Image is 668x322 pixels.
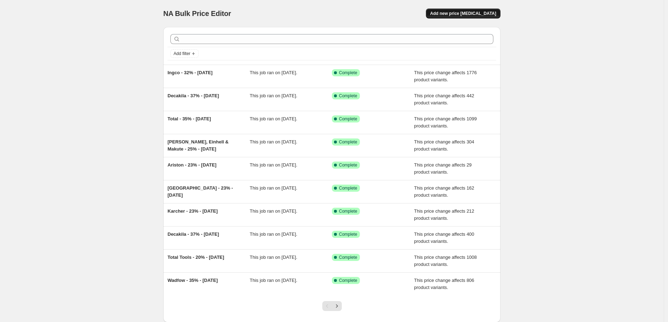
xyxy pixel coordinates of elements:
span: This price change affects 1099 product variants. [414,116,477,129]
span: [GEOGRAPHIC_DATA] - 23% - [DATE] [168,185,233,198]
span: This price change affects 162 product variants. [414,185,475,198]
span: Total - 35% - [DATE] [168,116,211,121]
span: Complete [339,208,357,214]
button: Next [332,301,342,311]
span: This job ran on [DATE]. [250,116,297,121]
span: This job ran on [DATE]. [250,162,297,168]
span: This job ran on [DATE]. [250,70,297,75]
span: Decakila - 37% - [DATE] [168,231,219,237]
span: Complete [339,185,357,191]
span: This price change affects 400 product variants. [414,231,475,244]
span: This price change affects 806 product variants. [414,278,475,290]
span: Complete [339,116,357,122]
span: [PERSON_NAME], Einhell & Makute - 25% - [DATE] [168,139,229,152]
span: Karcher - 23% - [DATE] [168,208,218,214]
span: This price change affects 1776 product variants. [414,70,477,82]
span: Ingco - 32% - [DATE] [168,70,213,75]
span: Decakila - 37% - [DATE] [168,93,219,98]
span: Add new price [MEDICAL_DATA] [430,11,496,16]
span: This price change affects 442 product variants. [414,93,475,105]
span: Complete [339,255,357,260]
span: Complete [339,231,357,237]
span: This job ran on [DATE]. [250,185,297,191]
span: This price change affects 1008 product variants. [414,255,477,267]
span: Complete [339,70,357,76]
span: This job ran on [DATE]. [250,208,297,214]
span: This job ran on [DATE]. [250,139,297,144]
span: Complete [339,162,357,168]
span: Total Tools - 20% - [DATE] [168,255,224,260]
span: Complete [339,278,357,283]
button: Add filter [170,49,199,58]
span: Wadfow - 35% - [DATE] [168,278,218,283]
span: Complete [339,139,357,145]
span: This job ran on [DATE]. [250,231,297,237]
nav: Pagination [322,301,342,311]
span: This price change affects 29 product variants. [414,162,472,175]
span: Complete [339,93,357,99]
span: This price change affects 212 product variants. [414,208,475,221]
button: Add new price [MEDICAL_DATA] [426,9,500,18]
span: Ariston - 23% - [DATE] [168,162,217,168]
span: This job ran on [DATE]. [250,278,297,283]
span: This job ran on [DATE]. [250,93,297,98]
span: Add filter [174,51,190,56]
span: This job ran on [DATE]. [250,255,297,260]
span: This price change affects 304 product variants. [414,139,475,152]
span: NA Bulk Price Editor [163,10,231,17]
